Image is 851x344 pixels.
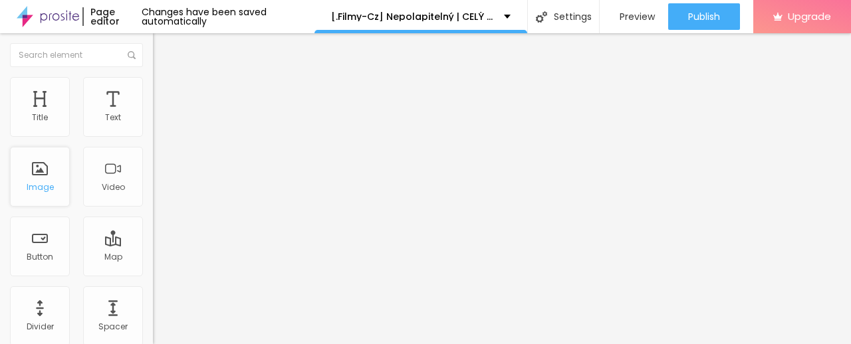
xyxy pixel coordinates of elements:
div: Divider [27,322,54,331]
div: Title [32,113,48,122]
iframe: Editor [153,33,851,344]
div: Map [104,252,122,262]
p: [.Filmy-Cz] Nepolapitelný | CELÝ FILM 2025 ONLINE ZDARMA SK/CZ DABING I TITULKY [331,12,494,21]
div: Image [27,183,54,192]
span: Upgrade [788,11,831,22]
input: Search element [10,43,143,67]
div: Video [102,183,125,192]
div: Page editor [82,7,141,26]
div: Spacer [98,322,128,331]
img: Icone [128,51,136,59]
div: Text [105,113,121,122]
img: Icone [536,11,547,23]
span: Publish [688,11,720,22]
div: Button [27,252,53,262]
button: Preview [600,3,668,30]
span: Preview [620,11,655,22]
button: Publish [668,3,740,30]
div: Changes have been saved automatically [142,7,314,26]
